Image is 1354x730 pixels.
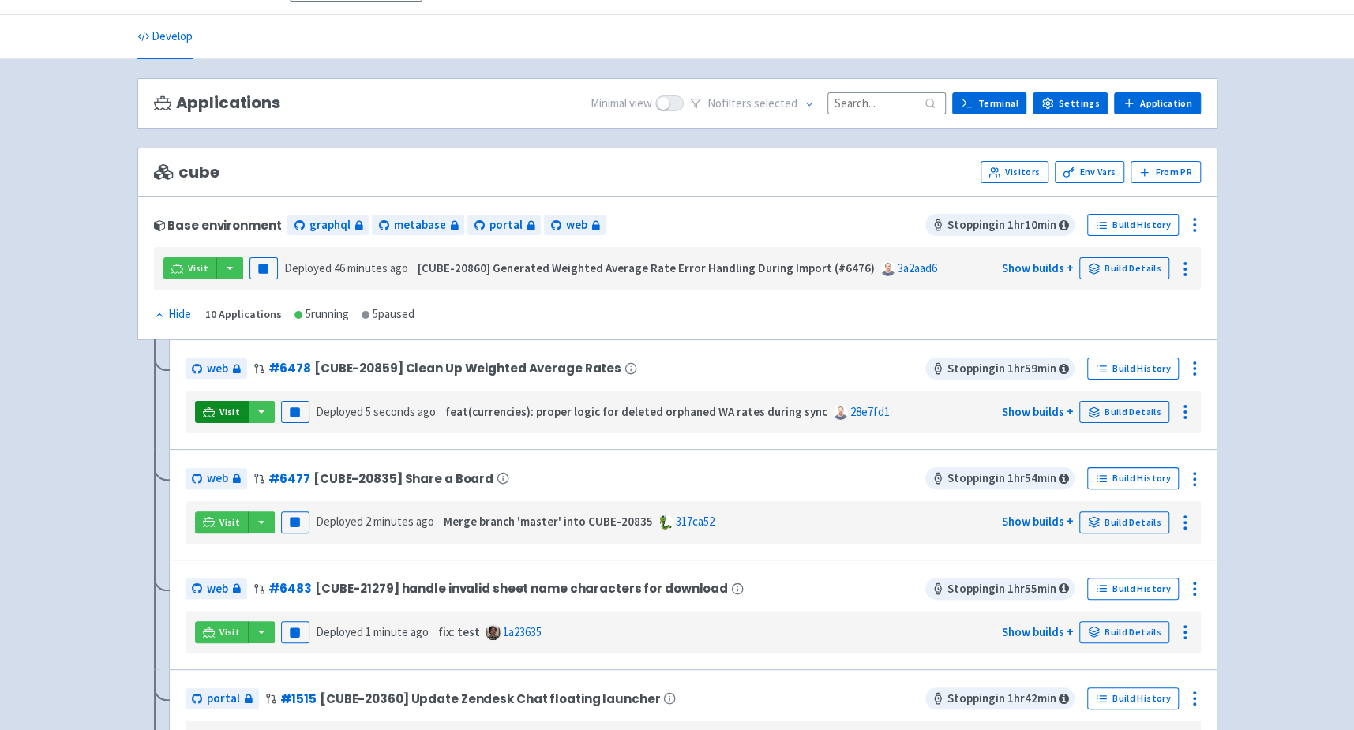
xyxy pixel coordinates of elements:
a: graphql [287,215,369,236]
button: Pause [249,257,278,279]
time: 1 minute ago [366,624,429,639]
span: Deployed [284,260,408,275]
span: Visit [219,406,240,418]
button: Hide [154,305,193,324]
span: Stopping in 1 hr 42 min [925,687,1075,709]
a: Visit [195,511,249,533]
a: Visitors [981,161,1048,183]
a: Show builds + [1001,624,1073,639]
a: portal [186,688,259,709]
a: Build History [1087,358,1179,380]
div: 5 paused [362,305,414,324]
a: Settings [1033,92,1108,114]
h3: Applications [154,94,280,112]
a: Build Details [1079,511,1169,533]
a: 28e7fd1 [850,404,890,419]
a: Build History [1087,687,1179,709]
div: Hide [154,305,191,324]
time: 2 minutes ago [366,514,434,529]
a: #6483 [268,580,312,597]
span: Deployed [316,514,434,529]
a: Build History [1087,214,1179,236]
span: Visit [219,516,240,529]
button: Pause [281,401,309,423]
span: web [207,580,228,598]
span: Minimal view [591,95,652,113]
a: Build History [1087,467,1179,489]
button: Pause [281,621,309,643]
span: portal [207,690,240,708]
time: 46 minutes ago [334,260,408,275]
a: #6477 [268,470,310,487]
span: cube [154,163,219,182]
span: Stopping in 1 hr 10 min [925,214,1075,236]
div: 5 running [294,305,349,324]
time: 5 seconds ago [366,404,436,419]
a: #1515 [280,691,317,707]
a: web [186,358,247,380]
a: Build Details [1079,401,1169,423]
button: From PR [1131,161,1201,183]
span: [CUBE-20859] Clean Up Weighted Average Rates [314,361,621,375]
a: portal [467,215,541,236]
strong: Merge branch 'master' into CUBE-20835 [444,514,653,529]
a: 3a2aad6 [898,260,937,275]
a: web [186,468,247,489]
span: [CUBE-21279] handle invalid sheet name characters for download [315,582,728,595]
span: web [207,470,228,488]
strong: [CUBE-20860] Generated Weighted Average Rate Error Handling During Import (#6476) [418,260,875,275]
a: web [544,215,606,236]
a: Env Vars [1055,161,1124,183]
a: Show builds + [1001,404,1073,419]
div: Base environment [154,219,282,232]
input: Search... [827,92,946,114]
span: Visit [219,626,240,638]
a: Visit [195,401,249,423]
a: Visit [195,621,249,643]
a: Build Details [1079,621,1169,643]
a: Terminal [952,92,1026,114]
strong: feat(currencies): proper logic for deleted orphaned WA rates during sync [445,404,827,419]
span: Stopping in 1 hr 59 min [925,358,1075,380]
a: web [186,578,247,600]
span: graphql [309,216,350,234]
a: #6478 [268,360,311,376]
strong: fix: test [438,624,480,639]
div: 10 Applications [205,305,282,324]
span: Stopping in 1 hr 54 min [925,467,1075,489]
span: web [207,360,228,378]
span: [CUBE-20360] Update Zendesk Chat floating launcher [320,692,660,706]
a: Build History [1087,578,1179,600]
a: 1a23635 [503,624,542,639]
span: Deployed [316,404,436,419]
span: Stopping in 1 hr 55 min [925,578,1075,600]
span: web [565,216,587,234]
a: metabase [372,215,464,236]
span: Deployed [316,624,429,639]
span: selected [754,95,797,110]
a: Build Details [1079,257,1169,279]
span: metabase [393,216,445,234]
span: No filter s [707,95,797,113]
span: portal [489,216,522,234]
span: [CUBE-20835] Share a Board [313,472,493,485]
a: 317ca52 [676,514,715,529]
a: Application [1114,92,1200,114]
a: Show builds + [1001,260,1073,275]
a: Visit [163,257,217,279]
a: Show builds + [1001,514,1073,529]
button: Pause [281,511,309,533]
a: Develop [137,15,193,59]
span: Visit [188,262,208,275]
